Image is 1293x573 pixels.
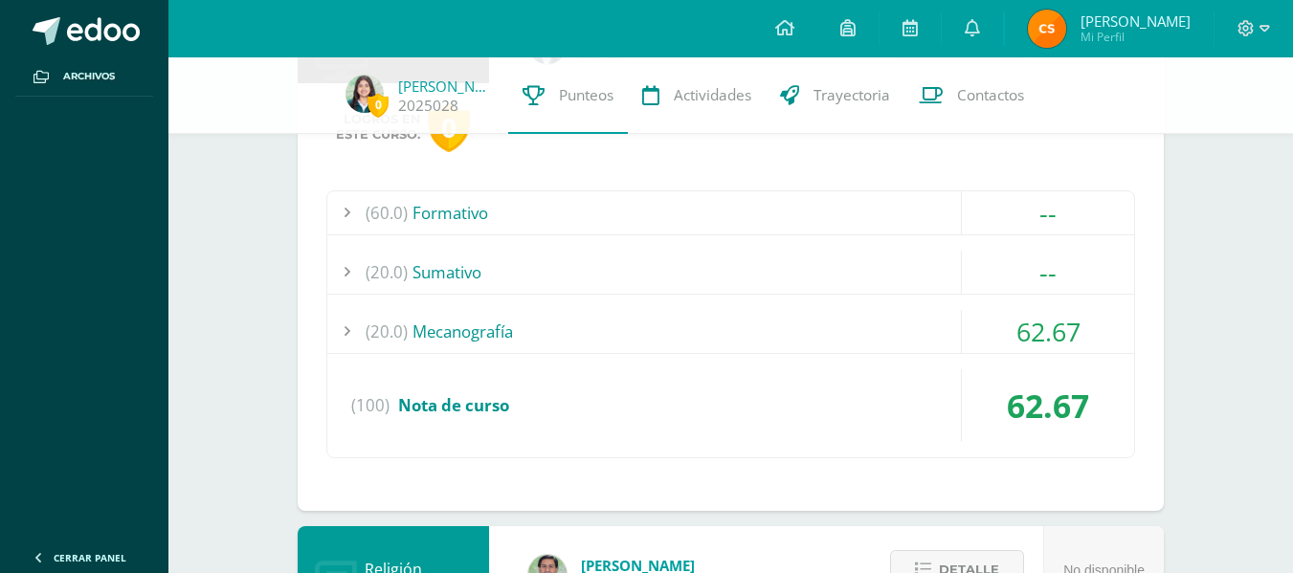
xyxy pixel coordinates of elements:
a: Punteos [508,57,628,134]
a: Actividades [628,57,766,134]
div: 62.67 [962,310,1134,353]
a: Contactos [904,57,1038,134]
span: Contactos [957,85,1024,105]
span: Trayectoria [814,85,890,105]
div: -- [962,191,1134,234]
span: Punteos [559,85,613,105]
a: [PERSON_NAME] [398,77,494,96]
span: Mi Perfil [1081,29,1191,45]
span: (100) [351,369,390,442]
span: 0 [368,93,389,117]
a: 2025028 [398,96,458,116]
img: d9abd7a04bca839026e8d591fa2944fe.png [346,75,384,113]
span: (20.0) [366,251,408,294]
div: Sumativo [327,251,1134,294]
a: Trayectoria [766,57,904,134]
span: (20.0) [366,310,408,353]
span: Cerrar panel [54,551,126,564]
span: Nota de curso [398,394,509,416]
span: Archivos [63,69,115,84]
span: Actividades [674,85,751,105]
div: Mecanografía [327,310,1134,353]
div: -- [962,251,1134,294]
span: (60.0) [366,191,408,234]
div: 62.67 [962,369,1134,442]
a: Archivos [15,57,153,97]
span: [PERSON_NAME] [1081,11,1191,31]
div: Formativo [327,191,1134,234]
img: 236f60812479887bd343fffca26c79af.png [1028,10,1066,48]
